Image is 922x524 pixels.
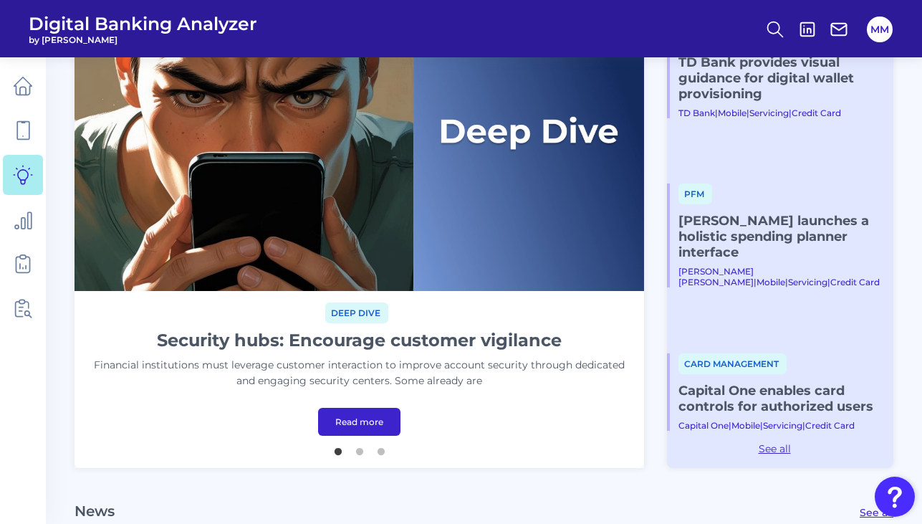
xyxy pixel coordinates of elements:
[827,277,830,287] span: |
[789,108,792,118] span: |
[678,383,882,414] a: Capital One enables card controls for authorized users
[667,442,882,455] a: See all
[760,420,763,431] span: |
[805,420,855,431] a: Credit Card
[318,408,400,436] a: Read more
[157,329,562,352] h1: Security hubs: Encourage customer vigilance
[678,187,712,200] a: PFM
[802,420,805,431] span: |
[678,184,712,204] span: PFM
[678,353,787,374] span: Card management
[875,477,915,517] button: Open Resource Center
[715,108,718,118] span: |
[325,303,388,323] span: Deep dive
[757,277,785,287] a: Mobile
[374,441,388,455] button: 3
[352,441,367,455] button: 2
[718,108,746,118] a: Mobile
[792,108,841,118] a: Credit Card
[678,213,882,260] a: [PERSON_NAME] launches a holistic spending planner interface
[678,108,715,118] a: TD Bank
[860,506,893,519] a: See all
[763,420,802,431] a: Servicing
[754,277,757,287] span: |
[678,357,787,370] a: Card management
[788,277,827,287] a: Servicing
[867,16,893,42] button: MM
[75,502,115,520] p: News
[29,34,257,45] span: by [PERSON_NAME]
[92,358,627,389] p: Financial institutions must leverage customer interaction to improve account security through ded...
[678,266,754,287] a: [PERSON_NAME] [PERSON_NAME]
[729,420,731,431] span: |
[731,420,760,431] a: Mobile
[331,441,345,455] button: 1
[29,13,257,34] span: Digital Banking Analyzer
[678,420,729,431] a: Capital One
[678,54,882,102] a: TD Bank provides visual guidance for digital wallet provisioning
[749,108,789,118] a: Servicing
[746,108,749,118] span: |
[325,305,388,319] a: Deep dive
[830,277,880,287] a: Credit Card
[785,277,788,287] span: |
